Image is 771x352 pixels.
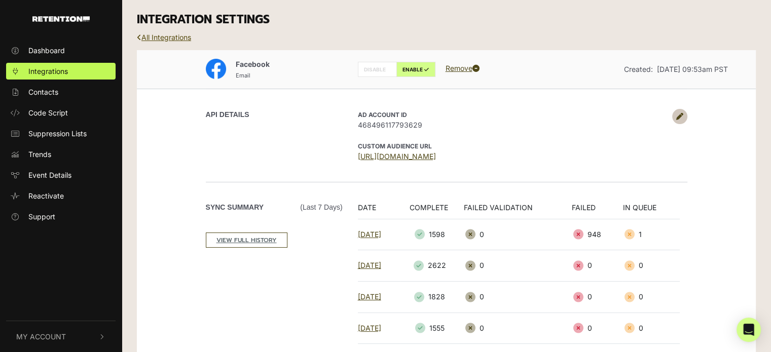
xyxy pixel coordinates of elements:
[622,312,679,344] td: 0
[464,312,572,344] td: 0
[6,187,116,204] a: Reactivate
[6,321,116,352] button: My Account
[400,219,464,250] td: 1598
[206,202,343,213] label: Sync Summary
[28,128,87,139] span: Suppression Lists
[572,250,623,282] td: 0
[657,65,728,73] span: [DATE] 09:53am PST
[137,13,756,27] h3: INTEGRATION SETTINGS
[16,331,66,342] span: My Account
[6,104,116,121] a: Code Script
[400,250,464,282] td: 2622
[206,109,249,120] label: API DETAILS
[28,87,58,97] span: Contacts
[572,281,623,312] td: 0
[32,16,90,22] img: Retention.com
[400,202,464,219] th: COMPLETE
[358,142,432,150] strong: CUSTOM AUDIENCE URL
[6,42,116,59] a: Dashboard
[6,167,116,183] a: Event Details
[358,111,407,119] strong: AD Account ID
[236,60,270,68] span: Facebook
[622,219,679,250] td: 1
[396,62,435,77] label: ENABLE
[464,250,572,282] td: 0
[358,230,381,239] a: [DATE]
[236,72,250,79] small: Email
[300,202,342,213] span: (Last 7 days)
[358,292,381,301] a: [DATE]
[358,261,381,269] a: [DATE]
[737,318,761,342] div: Open Intercom Messenger
[206,232,287,248] a: VIEW FULL HISTORY
[28,66,68,76] span: Integrations
[572,312,623,344] td: 0
[572,202,623,219] th: FAILED
[28,107,68,118] span: Code Script
[624,65,653,73] span: Created:
[464,219,572,250] td: 0
[358,324,381,332] a: [DATE]
[6,63,116,80] a: Integrations
[358,152,436,161] a: [URL][DOMAIN_NAME]
[6,146,116,163] a: Trends
[6,208,116,225] a: Support
[28,170,71,180] span: Event Details
[622,202,679,219] th: IN QUEUE
[28,211,55,222] span: Support
[28,45,65,56] span: Dashboard
[28,190,64,201] span: Reactivate
[6,125,116,142] a: Suppression Lists
[358,62,397,77] label: DISABLE
[400,312,464,344] td: 1555
[464,281,572,312] td: 0
[6,84,116,100] a: Contacts
[446,64,480,72] a: Remove
[622,281,679,312] td: 0
[137,33,191,42] a: All Integrations
[400,281,464,312] td: 1828
[28,149,51,160] span: Trends
[358,120,667,130] span: 468496117793629
[358,202,400,219] th: DATE
[206,59,226,79] img: Facebook
[464,202,572,219] th: FAILED VALIDATION
[572,219,623,250] td: 948
[622,250,679,282] td: 0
